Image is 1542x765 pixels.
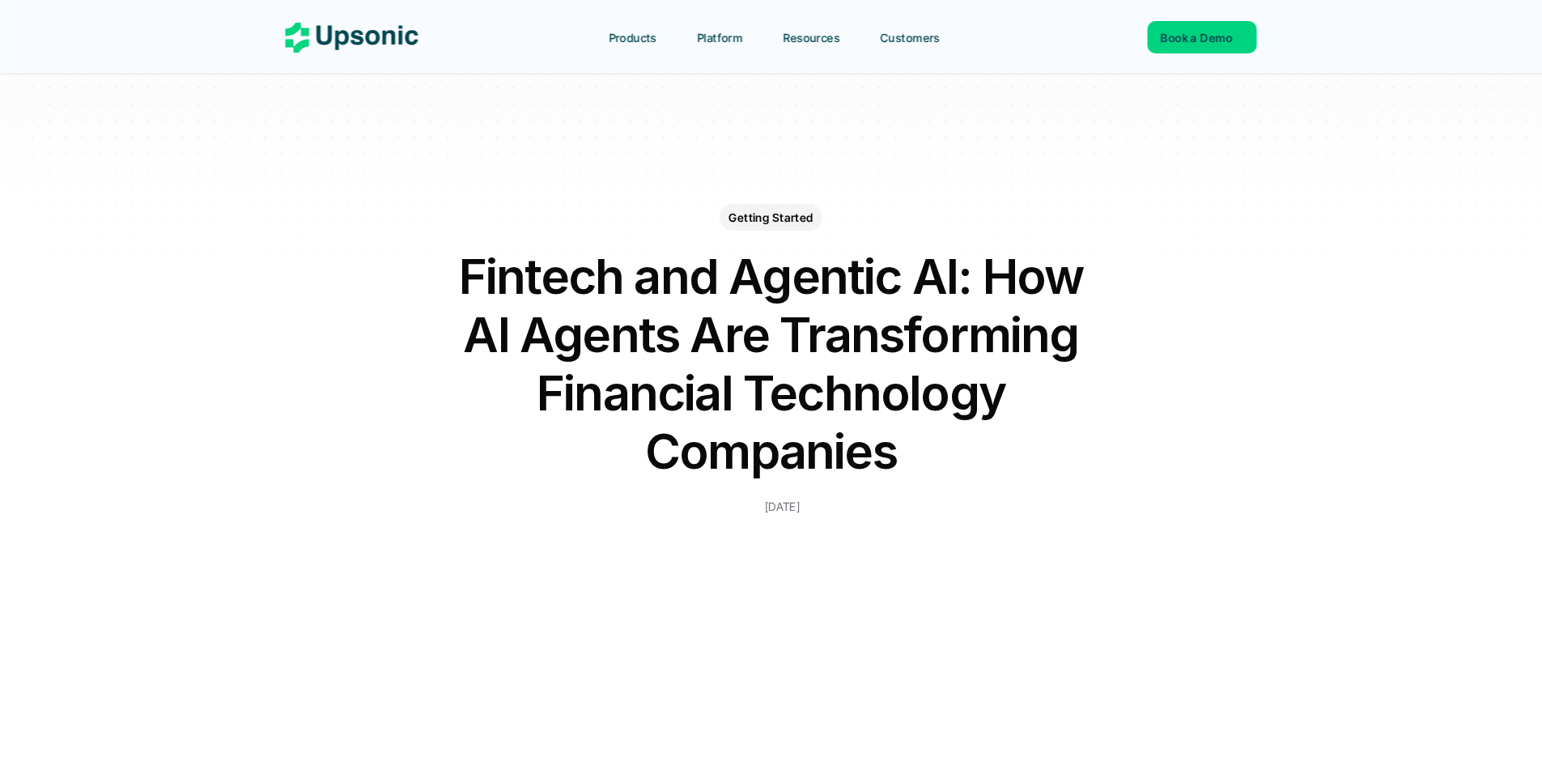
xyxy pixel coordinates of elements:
p: Resources [784,29,840,46]
p: [DATE] [765,496,800,516]
a: Products [599,23,683,52]
p: Book a Demo [1161,29,1233,46]
p: Products [609,29,656,46]
p: Platform [697,29,742,46]
h1: Fintech and Agentic AI: How AI Agents Are Transforming Financial Technology Companies [448,247,1095,480]
p: Getting Started [729,209,813,226]
p: Customers [881,29,941,46]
